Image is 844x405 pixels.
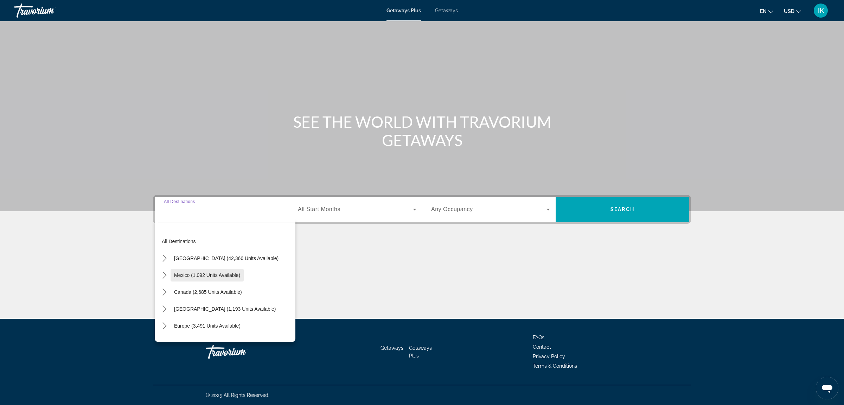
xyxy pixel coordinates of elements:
[171,336,243,349] button: Select destination: Australia (252 units available)
[158,320,171,332] button: Toggle Europe (3,491 units available) submenu
[431,206,473,212] span: Any Occupancy
[381,345,403,351] a: Getaways
[784,6,801,16] button: Change currency
[784,8,794,14] span: USD
[298,206,340,212] span: All Start Months
[533,363,577,369] a: Terms & Conditions
[533,344,551,350] a: Contact
[171,303,279,315] button: Select destination: Caribbean & Atlantic Islands (1,193 units available)
[760,8,767,14] span: en
[158,252,171,265] button: Toggle United States (42,366 units available) submenu
[171,269,244,281] button: Select destination: Mexico (1,092 units available)
[155,197,689,222] div: Search widget
[158,286,171,298] button: Toggle Canada (2,685 units available) submenu
[533,354,565,359] a: Privacy Policy
[206,341,276,362] a: Go Home
[174,323,241,329] span: Europe (3,491 units available)
[174,272,240,278] span: Mexico (1,092 units available)
[155,219,295,342] div: Destination options
[171,286,245,298] button: Select destination: Canada (2,685 units available)
[164,205,283,214] input: Select destination
[435,8,458,13] a: Getaways
[290,113,554,149] h1: SEE THE WORLD WITH TRAVORIUM GETAWAYS
[14,1,84,20] a: Travorium
[171,252,282,265] button: Select destination: United States (42,366 units available)
[610,207,634,212] span: Search
[206,392,269,398] span: © 2025 All Rights Reserved.
[162,239,196,244] span: All destinations
[812,3,830,18] button: User Menu
[174,255,279,261] span: [GEOGRAPHIC_DATA] (42,366 units available)
[816,377,838,399] iframe: Кнопка запуска окна обмена сообщениями
[158,269,171,281] button: Toggle Mexico (1,092 units available) submenu
[533,335,544,340] a: FAQs
[556,197,689,222] button: Search
[760,6,773,16] button: Change language
[164,199,195,204] span: All Destinations
[158,303,171,315] button: Toggle Caribbean & Atlantic Islands (1,193 units available) submenu
[386,8,421,13] a: Getaways Plus
[409,345,432,359] a: Getaways Plus
[171,319,244,332] button: Select destination: Europe (3,491 units available)
[158,235,295,248] button: Select destination: All destinations
[174,306,276,312] span: [GEOGRAPHIC_DATA] (1,193 units available)
[158,337,171,349] button: Toggle Australia (252 units available) submenu
[174,289,242,295] span: Canada (2,685 units available)
[818,7,824,14] span: IK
